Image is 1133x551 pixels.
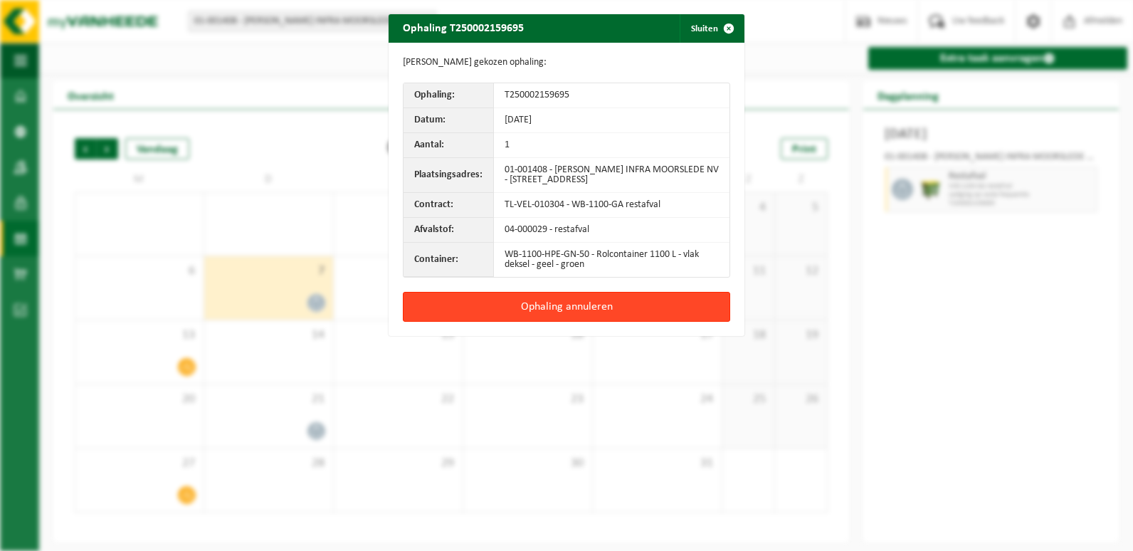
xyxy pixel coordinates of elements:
th: Ophaling: [404,83,494,108]
td: 04-000029 - restafval [494,218,729,243]
td: [DATE] [494,108,729,133]
td: T250002159695 [494,83,729,108]
td: WB-1100-HPE-GN-50 - Rolcontainer 1100 L - vlak deksel - geel - groen [494,243,729,277]
p: [PERSON_NAME] gekozen ophaling: [403,57,730,68]
td: TL-VEL-010304 - WB-1100-GA restafval [494,193,729,218]
td: 1 [494,133,729,158]
th: Aantal: [404,133,494,158]
th: Afvalstof: [404,218,494,243]
th: Container: [404,243,494,277]
h2: Ophaling T250002159695 [389,14,538,41]
button: Ophaling annuleren [403,292,730,322]
td: 01-001408 - [PERSON_NAME] INFRA MOORSLEDE NV - [STREET_ADDRESS] [494,158,729,193]
button: Sluiten [680,14,743,43]
th: Contract: [404,193,494,218]
th: Plaatsingsadres: [404,158,494,193]
th: Datum: [404,108,494,133]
